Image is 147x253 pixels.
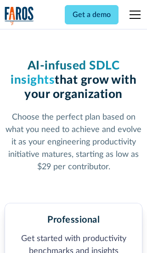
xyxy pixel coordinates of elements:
[5,59,143,102] h1: that grow with your organization
[65,5,119,24] a: Get a demo
[11,60,119,86] span: AI-infused SDLC insights
[5,111,143,173] p: Choose the perfect plan based on what you need to achieve and evolve it as your engineering produ...
[124,4,142,26] div: menu
[5,6,34,25] a: home
[47,214,100,225] h2: Professional
[5,6,34,25] img: Logo of the analytics and reporting company Faros.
